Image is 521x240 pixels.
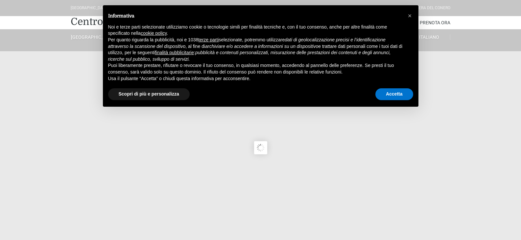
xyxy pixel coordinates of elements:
[108,76,403,82] p: Usa il pulsante “Accetta” o chiudi questa informativa per acconsentire.
[108,24,403,37] p: Noi e terze parti selezionate utilizziamo cookie o tecnologie simili per finalità tecniche e, con...
[141,31,167,36] a: cookie policy
[405,11,415,21] button: Chiudi questa informativa
[108,37,403,62] p: Per quanto riguarda la pubblicità, noi e 1038 selezionate, potremmo utilizzare , al fine di e tra...
[205,44,318,49] em: archiviare e/o accedere a informazioni su un dispositivo
[408,34,450,40] a: Italiano
[108,37,386,49] em: dati di geolocalizzazione precisi e l’identificazione attraverso la scansione del dispositivo
[198,37,219,43] button: terze parti
[71,15,198,28] a: Centro Vacanze De Angelis
[412,5,450,11] div: Riviera Del Conero
[419,34,439,40] span: Italiano
[155,50,194,56] button: finalità pubblicitarie
[408,12,412,19] span: ×
[108,50,391,62] em: pubblicità e contenuti personalizzati, misurazione delle prestazioni dei contenuti e degli annunc...
[71,34,113,40] a: [GEOGRAPHIC_DATA]
[71,5,108,11] div: [GEOGRAPHIC_DATA]
[108,13,403,19] h2: Informativa
[420,16,450,29] a: Prenota Ora
[108,88,190,100] button: Scopri di più e personalizza
[108,62,403,75] p: Puoi liberamente prestare, rifiutare o revocare il tuo consenso, in qualsiasi momento, accedendo ...
[375,88,413,100] button: Accetta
